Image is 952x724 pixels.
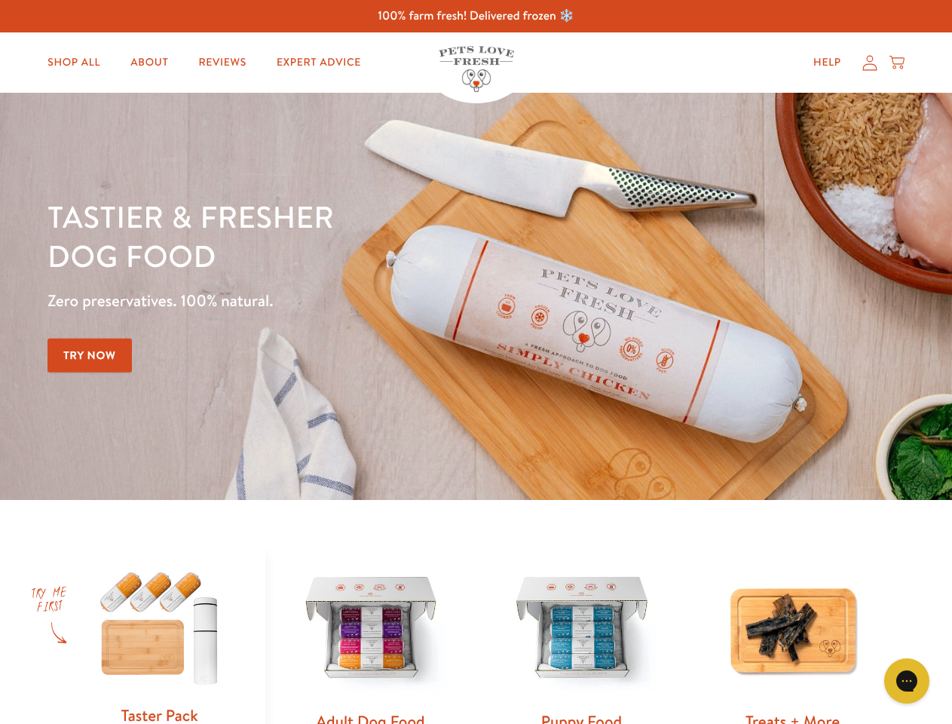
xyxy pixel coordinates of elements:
[265,48,373,78] a: Expert Advice
[801,48,853,78] a: Help
[47,287,619,314] p: Zero preservatives. 100% natural.
[47,197,619,275] h1: Tastier & fresher dog food
[877,653,937,709] iframe: Gorgias live chat messenger
[47,339,132,373] a: Try Now
[118,48,180,78] a: About
[439,46,514,92] img: Pets Love Fresh
[35,48,112,78] a: Shop All
[186,48,258,78] a: Reviews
